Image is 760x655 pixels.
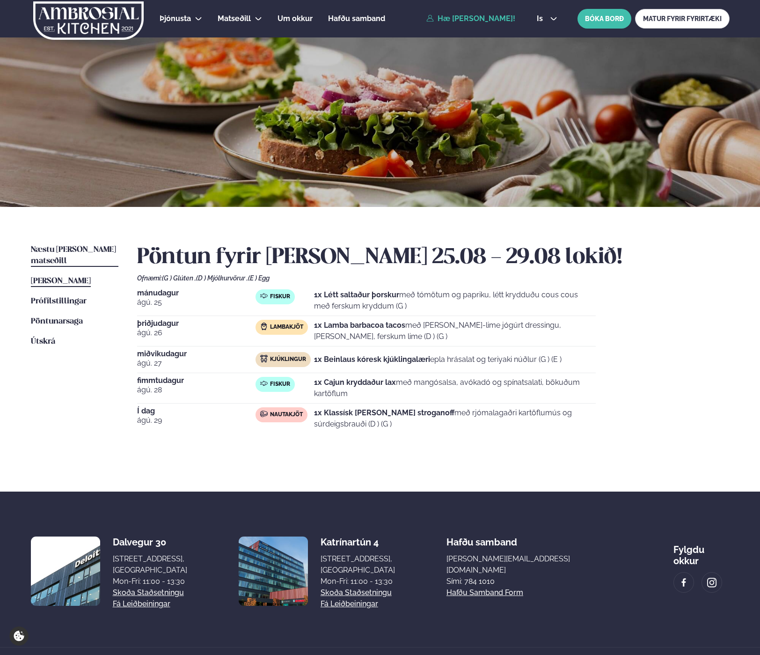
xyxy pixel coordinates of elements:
span: Pöntunarsaga [31,317,83,325]
a: Fá leiðbeiningar [321,598,378,610]
p: með tómötum og papriku, létt krydduðu cous cous með ferskum kryddum (G ) [314,289,595,312]
button: BÓKA BORÐ [577,9,631,29]
div: Ofnæmi: [137,274,730,282]
img: fish.svg [260,380,268,387]
div: Katrínartún 4 [321,537,395,548]
span: (E ) Egg [248,274,270,282]
span: miðvikudagur [137,350,256,358]
img: chicken.svg [260,355,268,362]
a: Fá leiðbeiningar [113,598,170,610]
p: epla hrásalat og teriyaki núðlur (G ) (E ) [314,354,562,365]
span: ágú. 29 [137,415,256,426]
img: image alt [707,577,717,588]
span: Þjónusta [160,14,191,23]
h2: Pöntun fyrir [PERSON_NAME] 25.08 - 29.08 lokið! [137,244,730,271]
span: þriðjudagur [137,320,256,327]
span: Í dag [137,407,256,415]
span: Fiskur [270,293,290,301]
div: [STREET_ADDRESS], [GEOGRAPHIC_DATA] [321,553,395,576]
span: Hafðu samband [328,14,385,23]
p: með mangósalsa, avókadó og spínatsalati, bökuðum kartöflum [314,377,595,399]
span: is [537,15,546,22]
a: [PERSON_NAME][EMAIL_ADDRESS][DOMAIN_NAME] [446,553,622,576]
a: Hafðu samband [328,13,385,24]
span: fimmtudagur [137,377,256,384]
img: image alt [31,537,100,606]
img: logo [33,1,145,40]
a: Þjónusta [160,13,191,24]
a: [PERSON_NAME] [31,276,91,287]
a: image alt [674,573,694,592]
span: [PERSON_NAME] [31,277,91,285]
span: ágú. 28 [137,384,256,396]
a: Útskrá [31,336,55,347]
a: Hæ [PERSON_NAME]! [426,15,515,23]
span: ágú. 26 [137,327,256,339]
a: Hafðu samband form [446,587,523,598]
span: ágú. 27 [137,358,256,369]
a: Um okkur [278,13,313,24]
a: MATUR FYRIR FYRIRTÆKI [635,9,730,29]
span: (G ) Glúten , [162,274,196,282]
p: Sími: 784 1010 [446,576,622,587]
strong: 1x Beinlaus kóresk kjúklingalæri [314,355,430,364]
a: Pöntunarsaga [31,316,83,327]
strong: 1x Cajun kryddaður lax [314,378,396,387]
span: Kjúklingur [270,356,306,363]
span: ágú. 25 [137,297,256,308]
span: Útskrá [31,338,55,346]
p: með [PERSON_NAME]-lime jógúrt dressingu, [PERSON_NAME], ferskum lime (D ) (G ) [314,320,595,342]
img: image alt [239,537,308,606]
div: Mon-Fri: 11:00 - 13:30 [113,576,187,587]
span: Matseðill [218,14,251,23]
img: beef.svg [260,410,268,418]
div: Fylgdu okkur [673,537,730,567]
span: Næstu [PERSON_NAME] matseðill [31,246,116,265]
p: með rjómalagaðri kartöflumús og súrdeigsbrauði (D ) (G ) [314,407,595,430]
a: Skoða staðsetningu [321,587,392,598]
a: Matseðill [218,13,251,24]
img: Lamb.svg [260,323,268,330]
a: Skoða staðsetningu [113,587,184,598]
strong: 1x Lamba barbacoa tacos [314,321,405,330]
span: Prófílstillingar [31,297,87,305]
span: (D ) Mjólkurvörur , [196,274,248,282]
span: Um okkur [278,14,313,23]
button: is [529,15,564,22]
img: fish.svg [260,292,268,300]
a: Cookie settings [9,626,29,646]
a: Næstu [PERSON_NAME] matseðill [31,244,118,267]
span: Nautakjöt [270,411,303,419]
a: image alt [702,573,722,592]
span: Lambakjöt [270,324,303,331]
div: Dalvegur 30 [113,537,187,548]
span: mánudagur [137,289,256,297]
img: image alt [679,577,689,588]
strong: 1x Létt saltaður þorskur [314,290,399,299]
span: Hafðu samband [446,529,517,548]
div: [STREET_ADDRESS], [GEOGRAPHIC_DATA] [113,553,187,576]
div: Mon-Fri: 11:00 - 13:30 [321,576,395,587]
strong: 1x Klassísk [PERSON_NAME] stroganoff [314,408,454,417]
span: Fiskur [270,381,290,388]
a: Prófílstillingar [31,296,87,307]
